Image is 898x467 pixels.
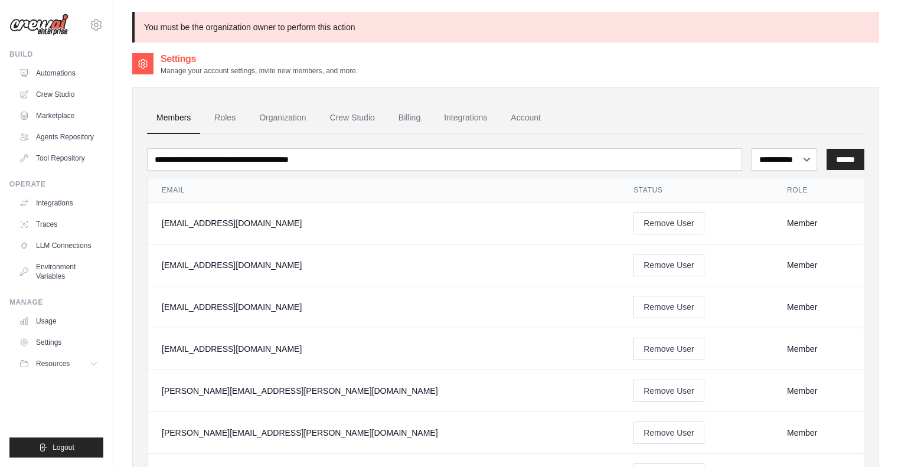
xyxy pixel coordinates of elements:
a: Settings [14,333,103,352]
a: Integrations [435,102,497,134]
th: Status [619,178,773,203]
div: [PERSON_NAME][EMAIL_ADDRESS][PERSON_NAME][DOMAIN_NAME] [162,427,605,439]
img: Logo [9,14,68,36]
div: Operate [9,179,103,189]
div: Member [787,385,850,397]
h2: Settings [161,52,358,66]
div: [EMAIL_ADDRESS][DOMAIN_NAME] [162,259,605,271]
a: Tool Repository [14,149,103,168]
a: LLM Connections [14,236,103,255]
button: Remove User [634,296,704,318]
a: Billing [389,102,430,134]
a: Roles [205,102,245,134]
button: Remove User [634,338,704,360]
button: Remove User [634,254,704,276]
th: Email [148,178,619,203]
th: Role [773,178,864,203]
a: Crew Studio [321,102,384,134]
a: Usage [14,312,103,331]
div: Member [787,259,850,271]
a: Account [501,102,550,134]
div: Member [787,217,850,229]
a: Crew Studio [14,85,103,104]
div: [EMAIL_ADDRESS][DOMAIN_NAME] [162,301,605,313]
a: Traces [14,215,103,234]
a: Agents Repository [14,128,103,146]
button: Remove User [634,212,704,234]
div: Manage [9,298,103,307]
a: Environment Variables [14,257,103,286]
div: [EMAIL_ADDRESS][DOMAIN_NAME] [162,343,605,355]
button: Remove User [634,422,704,444]
button: Resources [14,354,103,373]
div: [EMAIL_ADDRESS][DOMAIN_NAME] [162,217,605,229]
button: Logout [9,437,103,458]
div: Member [787,427,850,439]
div: Member [787,301,850,313]
p: Manage your account settings, invite new members, and more. [161,66,358,76]
a: Automations [14,64,103,83]
p: You must be the organization owner to perform this action [132,12,879,43]
a: Integrations [14,194,103,213]
span: Logout [53,443,74,452]
span: Resources [36,359,70,368]
button: Remove User [634,380,704,402]
div: Member [787,343,850,355]
div: Build [9,50,103,59]
a: Marketplace [14,106,103,125]
a: Members [147,102,200,134]
div: [PERSON_NAME][EMAIL_ADDRESS][PERSON_NAME][DOMAIN_NAME] [162,385,605,397]
a: Organization [250,102,315,134]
